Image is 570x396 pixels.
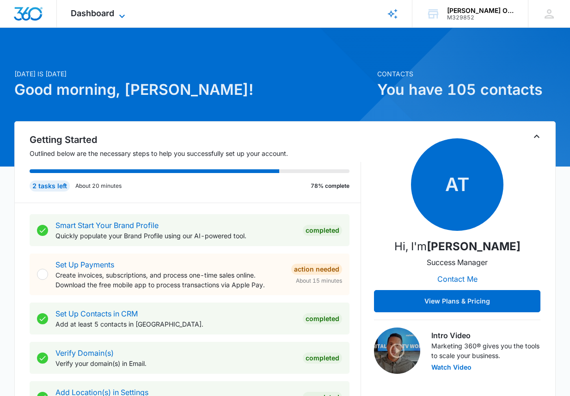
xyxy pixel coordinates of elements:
[303,353,342,364] div: Completed
[296,277,342,285] span: About 15 minutes
[377,79,556,101] h1: You have 105 contacts
[14,79,372,101] h1: Good morning, [PERSON_NAME]!
[14,69,372,79] p: [DATE] is [DATE]
[427,257,488,268] p: Success Manager
[394,238,521,255] p: Hi, I'm
[447,14,515,21] div: account id
[531,131,542,142] button: Toggle Collapse
[431,330,540,341] h3: Intro Video
[55,231,295,241] p: Quickly populate your Brand Profile using our AI-powered tool.
[75,182,122,190] p: About 20 minutes
[30,148,361,158] p: Outlined below are the necessary steps to help you successfully set up your account.
[303,225,342,236] div: Completed
[427,240,521,253] strong: [PERSON_NAME]
[55,348,114,358] a: Verify Domain(s)
[30,133,361,147] h2: Getting Started
[377,69,556,79] p: Contacts
[431,341,540,360] p: Marketing 360® gives you the tools to scale your business.
[428,268,487,290] button: Contact Me
[303,313,342,324] div: Completed
[311,182,349,190] p: 78% complete
[411,138,503,231] span: AT
[431,364,472,371] button: Watch Video
[291,264,342,275] div: Action Needed
[55,221,159,230] a: Smart Start Your Brand Profile
[374,328,420,374] img: Intro Video
[55,309,138,318] a: Set Up Contacts in CRM
[55,270,284,290] p: Create invoices, subscriptions, and process one-time sales online. Download the free mobile app t...
[55,359,295,368] p: Verify your domain(s) in Email.
[55,319,295,329] p: Add at least 5 contacts in [GEOGRAPHIC_DATA].
[71,8,114,18] span: Dashboard
[30,180,70,192] div: 2 tasks left
[55,260,114,269] a: Set Up Payments
[374,290,540,312] button: View Plans & Pricing
[447,7,515,14] div: account name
